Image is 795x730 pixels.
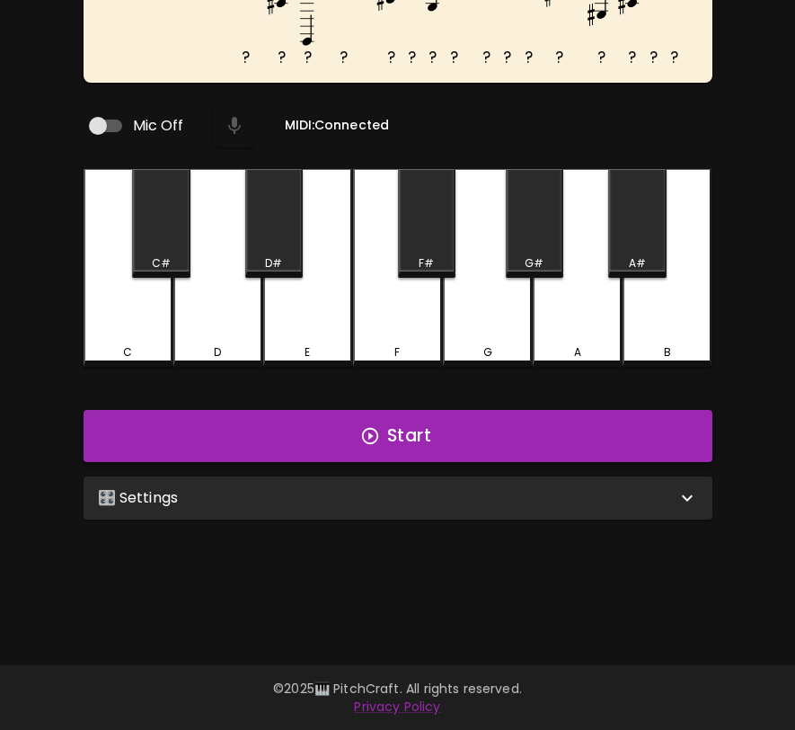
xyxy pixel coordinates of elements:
text: ? [386,47,394,68]
text: ? [649,47,657,68]
button: Start [84,410,712,462]
div: 🎛️ Settings [84,476,712,520]
text: ? [524,47,532,68]
text: ? [482,47,490,68]
div: D# [265,255,282,272]
h6: MIDI: Connected [285,116,389,136]
div: C [123,344,132,361]
div: G# [525,255,543,272]
p: © 2025 🎹 PitchCraft. All rights reserved. [22,680,773,698]
text: ? [408,47,416,68]
div: D [214,344,221,361]
div: E [305,344,310,361]
text: ? [339,47,347,68]
div: G [483,344,492,361]
span: Mic Off [133,115,184,137]
div: F# [419,255,434,272]
div: A [574,344,581,361]
text: ? [277,47,285,68]
p: 🎛️ Settings [98,487,179,509]
a: Privacy Policy [354,698,440,716]
div: F [394,344,400,361]
text: ? [241,47,249,68]
div: C# [152,255,171,272]
text: ? [428,47,437,68]
text: ? [555,47,563,68]
text: ? [669,47,677,68]
text: ? [597,47,605,68]
text: ? [503,47,511,68]
text: ? [628,47,636,68]
text: ? [303,47,311,68]
text: ? [449,47,457,68]
div: B [664,344,671,361]
div: A# [629,255,646,272]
